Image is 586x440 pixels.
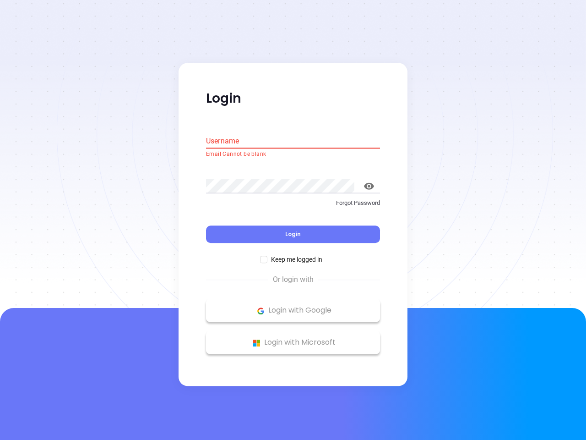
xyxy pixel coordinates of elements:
button: toggle password visibility [358,175,380,197]
p: Login with Google [211,304,375,318]
p: Email Cannot be blank [206,150,380,159]
a: Forgot Password [206,198,380,215]
p: Forgot Password [206,198,380,208]
p: Login with Microsoft [211,336,375,350]
button: Microsoft Logo Login with Microsoft [206,331,380,354]
span: Or login with [268,275,318,286]
button: Login [206,226,380,243]
span: Keep me logged in [267,255,326,265]
button: Google Logo Login with Google [206,299,380,322]
p: Login [206,90,380,107]
img: Google Logo [255,305,266,317]
img: Microsoft Logo [251,337,262,349]
span: Login [285,231,301,238]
